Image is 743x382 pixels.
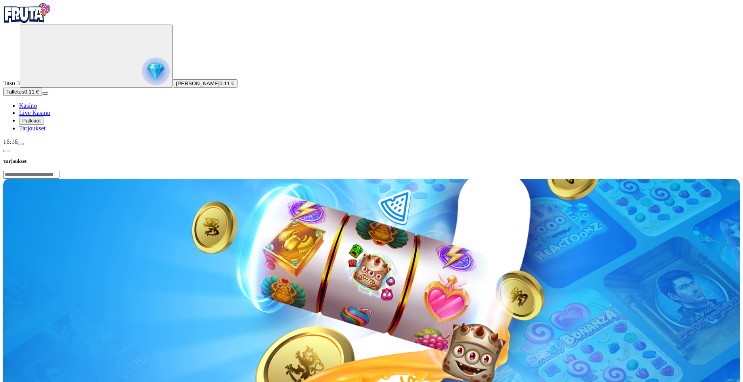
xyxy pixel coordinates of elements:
[19,102,37,109] a: Kasino
[19,117,44,125] button: Palkkiot
[19,109,50,116] a: Live Kasino
[19,125,46,132] a: Tarjoukset
[24,89,39,95] span: 0.11 €
[3,3,51,23] img: Fruta
[3,150,10,152] button: chevron-left icon
[3,17,51,24] a: Fruta
[220,80,234,86] span: 0.11 €
[173,79,237,88] button: [PERSON_NAME]0.11 €
[3,88,42,96] button: Talletusplus icon0.11 €
[142,57,170,85] img: reward progress
[176,80,220,86] span: [PERSON_NAME]
[20,25,173,88] button: reward progress
[17,143,24,145] button: menu
[6,89,24,95] span: Talletus
[3,3,740,132] nav: Primary
[3,102,740,132] nav: Main menu
[42,92,48,95] button: menu
[3,80,20,86] span: Taso 3
[22,118,41,124] span: Palkkiot
[3,171,59,179] input: Search
[3,158,740,165] h3: Tarjoukset
[3,138,17,145] span: 16:16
